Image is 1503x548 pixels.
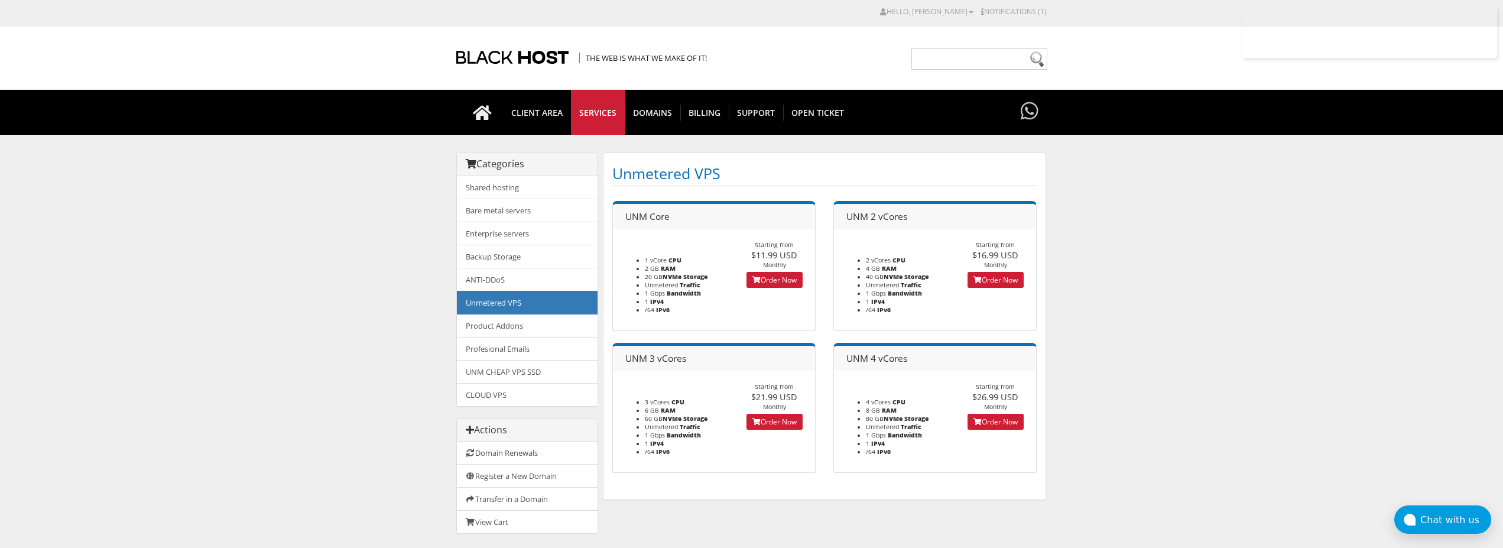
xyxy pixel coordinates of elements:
[866,297,869,306] span: 1
[457,464,598,488] a: Register a New Domain
[625,90,681,135] a: Domains
[645,398,670,406] span: 3 vCores
[457,337,598,361] a: Profesional Emails
[911,48,1047,70] input: Need help?
[901,423,921,431] b: Traffic
[645,423,678,431] span: Unmetered
[457,222,598,245] a: Enterprise servers
[645,439,648,448] span: 1
[884,414,903,423] b: NVMe
[612,162,1037,186] h1: Unmetered VPS
[671,398,684,406] b: CPU
[904,273,929,281] b: Storage
[457,487,598,511] a: Transfer in a Domain
[663,414,681,423] b: NVMe
[871,439,885,448] b: IPv4
[866,423,899,431] span: Unmetered
[457,176,598,199] a: Shared hosting
[668,256,681,264] b: CPU
[645,306,654,314] span: /64
[871,297,885,306] b: IPv4
[1018,90,1041,134] a: Have questions?
[625,352,686,365] span: UNM 3 vCores
[751,391,797,403] span: $21.99 USD
[461,90,504,135] a: Go to homepage
[667,431,701,439] b: Bandwidth
[729,90,784,135] a: Support
[734,241,815,269] div: Starting from Monthly
[968,272,1024,288] a: Order Now
[457,199,598,222] a: Bare metal servers
[457,268,598,291] a: ANTI-DDoS
[729,105,784,121] span: Support
[661,264,676,273] b: RAM
[901,281,921,289] b: Traffic
[656,448,670,456] b: IPv6
[571,105,625,121] span: SERVICES
[457,245,598,268] a: Backup Storage
[457,291,598,314] a: Unmetered VPS
[683,273,707,281] b: Storage
[503,90,572,135] a: CLIENT AREA
[866,406,880,414] span: 8 GB
[882,406,897,414] b: RAM
[625,210,670,223] span: UNM Core
[663,273,681,281] b: NVMe
[866,431,886,439] span: 1 Gbps
[880,7,973,17] a: Hello, [PERSON_NAME]
[661,406,676,414] b: RAM
[751,249,797,261] span: $11.99 USD
[866,448,875,456] span: /64
[645,297,648,306] span: 1
[866,414,903,423] span: 80 GB
[955,382,1036,411] div: Starting from Monthly
[650,439,664,448] b: IPv4
[866,281,899,289] span: Unmetered
[656,306,670,314] b: IPv6
[503,105,572,121] span: CLIENT AREA
[680,281,700,289] b: Traffic
[645,431,665,439] span: 1 Gbps
[866,289,886,297] span: 1 Gbps
[866,256,891,264] span: 2 vCores
[645,414,681,423] span: 60 GB
[625,105,681,121] span: Domains
[571,90,625,135] a: SERVICES
[866,264,880,273] span: 4 GB
[650,297,664,306] b: IPv4
[645,281,678,289] span: Unmetered
[680,423,700,431] b: Traffic
[783,105,852,121] span: Open Ticket
[680,90,729,135] a: Billing
[972,249,1018,261] span: $16.99 USD
[645,406,659,414] span: 6 GB
[892,256,905,264] b: CPU
[884,273,903,281] b: NVMe
[645,264,659,273] span: 2 GB
[968,414,1024,430] a: Order Now
[466,159,589,170] h3: Categories
[981,7,1047,17] a: Notifications (1)
[579,53,707,63] span: The Web is what we make of it!
[846,352,907,365] span: UNM 4 vCores
[746,272,803,288] a: Order Now
[457,442,598,465] a: Domain Renewals
[888,289,922,297] b: Bandwidth
[457,383,598,406] a: CLOUD VPS
[667,289,701,297] b: Bandwidth
[645,448,654,456] span: /64
[1394,505,1491,534] button: Chat with us
[457,510,598,533] a: View Cart
[877,448,891,456] b: IPv6
[734,382,815,411] div: Starting from Monthly
[457,360,598,384] a: UNM CHEAP VPS SSD
[882,264,897,273] b: RAM
[877,306,891,314] b: IPv6
[645,256,667,264] span: 1 vCore
[866,439,869,448] span: 1
[888,431,922,439] b: Bandwidth
[866,306,875,314] span: /64
[972,391,1018,403] span: $26.99 USD
[892,398,905,406] b: CPU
